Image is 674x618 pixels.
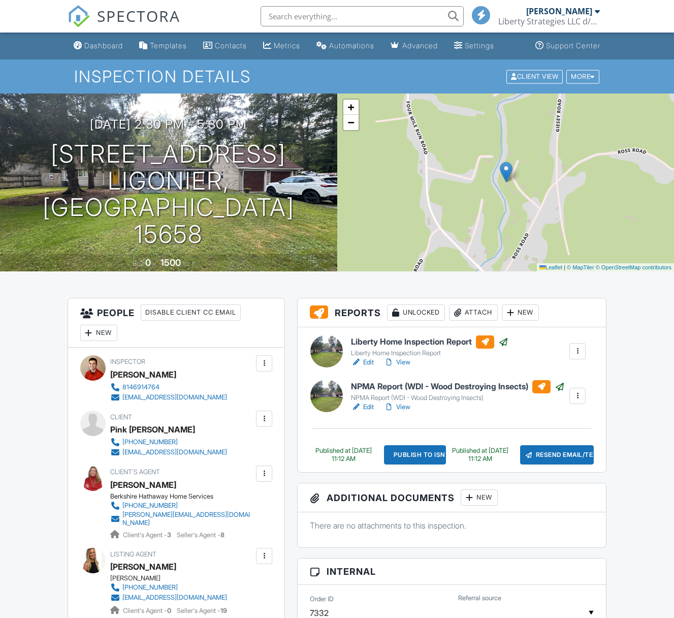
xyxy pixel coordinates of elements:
a: [PHONE_NUMBER] [110,582,227,593]
input: Search everything... [261,6,464,26]
div: Published at [DATE] 11:12 AM [446,447,514,463]
div: [PHONE_NUMBER] [122,583,178,592]
div: Contacts [215,41,247,50]
strong: 19 [220,607,227,614]
div: Pink [PERSON_NAME] [110,422,195,437]
div: [PERSON_NAME] [110,574,235,582]
a: Zoom out [343,115,359,130]
label: Order ID [310,595,334,604]
a: Edit [351,357,374,367]
a: View [384,402,410,412]
h1: [STREET_ADDRESS] Ligonier, [GEOGRAPHIC_DATA] 15658 [16,141,321,248]
div: Liberty Home Inspection Report [351,349,508,357]
a: Liberty Home Inspection Report Liberty Home Inspection Report [351,335,508,358]
a: [PHONE_NUMBER] [110,437,227,447]
div: [PHONE_NUMBER] [122,502,178,510]
div: New [461,489,498,506]
div: Liberty Strategies LLC d/b/a Liberty Inspectors [498,16,600,26]
a: Automations (Basic) [312,37,378,55]
span: Seller's Agent - [177,607,227,614]
a: © OpenStreetMap contributors [596,264,671,270]
a: Zoom in [343,100,359,115]
p: There are no attachments to this inspection. [310,520,594,531]
div: 0 [145,257,151,268]
div: Disable Client CC Email [141,304,241,321]
span: Seller's Agent - [177,531,224,539]
a: Edit [351,402,374,412]
span: SPECTORA [97,5,180,26]
h3: Internal [298,559,606,585]
strong: 0 [167,607,171,614]
a: Templates [135,37,191,55]
a: Client View [505,72,565,80]
div: NPMA Report (WDI - Wood Destroying Insects) [351,394,565,402]
div: New [502,304,539,321]
div: Settings [465,41,494,50]
div: New [80,325,117,341]
div: Advanced [402,41,438,50]
a: [PERSON_NAME][EMAIL_ADDRESS][DOMAIN_NAME] [110,511,253,527]
div: Support Center [546,41,600,50]
a: SPECTORA [68,14,180,35]
span: | [564,264,565,270]
h1: Inspection Details [74,68,600,85]
div: Automations [329,41,374,50]
span: + [347,101,354,113]
div: Metrics [274,41,300,50]
a: [PHONE_NUMBER] [110,501,253,511]
span: Client's Agent - [123,607,173,614]
div: Templates [150,41,187,50]
div: [EMAIL_ADDRESS][DOMAIN_NAME] [122,393,227,401]
div: Dashboard [84,41,123,50]
span: Client's Agent [110,468,160,476]
h6: NPMA Report (WDI - Wood Destroying Insects) [351,380,565,393]
div: [PERSON_NAME] [110,367,176,382]
span: Client's Agent - [123,531,173,539]
div: Published at [DATE] 11:12 AM [310,447,378,463]
div: 1500 [161,257,181,268]
span: Built [133,260,144,267]
a: Metrics [259,37,304,55]
span: Listing Agent [110,550,156,558]
div: [PERSON_NAME][EMAIL_ADDRESS][DOMAIN_NAME] [122,511,253,527]
div: Attach [449,304,498,321]
a: [EMAIL_ADDRESS][DOMAIN_NAME] [110,593,227,603]
div: [EMAIL_ADDRESS][DOMAIN_NAME] [122,448,227,456]
a: Settings [450,37,498,55]
div: [PHONE_NUMBER] [122,438,178,446]
div: More [566,70,599,83]
a: View [384,357,410,367]
a: 8146914764 [110,382,227,392]
a: Support Center [531,37,604,55]
div: Berkshire Hathaway Home Services [110,492,262,501]
a: [PERSON_NAME] [110,477,176,492]
strong: 3 [167,531,171,539]
a: © MapTiler [567,264,594,270]
span: Inspector [110,358,145,365]
a: [EMAIL_ADDRESS][DOMAIN_NAME] [110,392,227,403]
img: The Best Home Inspection Software - Spectora [68,5,90,27]
img: Marker [500,162,512,182]
a: Leaflet [539,264,562,270]
h3: [DATE] 2:30 pm - 5:30 pm [90,117,247,131]
span: Client [110,413,132,421]
h3: Reports [298,298,606,327]
span: sq. ft. [182,260,197,267]
div: Unlocked [387,304,445,321]
a: [EMAIL_ADDRESS][DOMAIN_NAME] [110,447,227,457]
label: Referral source [458,594,501,603]
h3: People [68,298,284,348]
div: Resend Email/Text [520,445,594,465]
a: Dashboard [70,37,127,55]
div: Client View [506,70,563,83]
strong: 8 [220,531,224,539]
h3: Additional Documents [298,483,606,512]
h6: Liberty Home Inspection Report [351,335,508,349]
a: NPMA Report (WDI - Wood Destroying Insects) NPMA Report (WDI - Wood Destroying Insects) [351,380,565,403]
div: 8146914764 [122,383,159,391]
div: [EMAIL_ADDRESS][DOMAIN_NAME] [122,594,227,602]
a: [PERSON_NAME] [110,559,176,574]
div: Publish to ISN [384,445,446,465]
